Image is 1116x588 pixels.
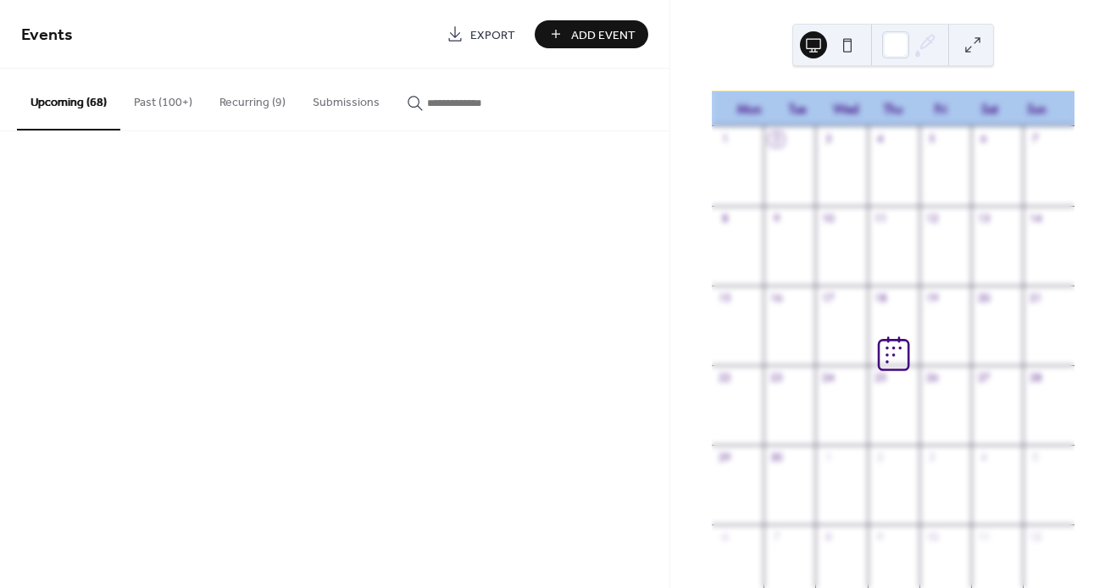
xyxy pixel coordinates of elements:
[924,132,939,147] div: 5
[470,26,515,44] span: Export
[976,291,991,306] div: 20
[571,26,636,44] span: Add Event
[1028,451,1042,465] div: 5
[873,291,887,306] div: 18
[924,291,939,306] div: 19
[769,451,784,465] div: 30
[821,132,836,147] div: 3
[1013,92,1061,126] div: Sun
[821,451,836,465] div: 1
[965,92,1013,126] div: Sat
[924,212,939,226] div: 12
[976,132,991,147] div: 6
[1028,291,1042,306] div: 21
[821,530,836,545] div: 8
[434,20,528,48] a: Export
[17,69,120,130] button: Upcoming (68)
[206,69,299,129] button: Recurring (9)
[869,92,918,126] div: Thu
[769,291,784,306] div: 16
[535,20,648,48] button: Add Event
[718,212,732,226] div: 8
[976,451,991,465] div: 4
[718,371,732,386] div: 22
[769,132,784,147] div: 2
[769,371,784,386] div: 23
[1028,371,1042,386] div: 28
[976,212,991,226] div: 13
[718,451,732,465] div: 29
[769,530,784,545] div: 7
[873,371,887,386] div: 25
[1028,530,1042,545] div: 12
[821,291,836,306] div: 17
[873,451,887,465] div: 2
[120,69,206,129] button: Past (100+)
[917,92,965,126] div: Fri
[718,291,732,306] div: 15
[821,212,836,226] div: 10
[1028,212,1042,226] div: 14
[718,530,732,545] div: 6
[774,92,822,126] div: Tue
[821,92,869,126] div: Wed
[924,371,939,386] div: 26
[873,212,887,226] div: 11
[976,371,991,386] div: 27
[1028,132,1042,147] div: 7
[821,371,836,386] div: 24
[924,451,939,465] div: 3
[725,92,774,126] div: Mon
[976,530,991,545] div: 11
[924,530,939,545] div: 10
[21,19,73,52] span: Events
[718,132,732,147] div: 1
[299,69,393,129] button: Submissions
[873,132,887,147] div: 4
[873,530,887,545] div: 9
[769,212,784,226] div: 9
